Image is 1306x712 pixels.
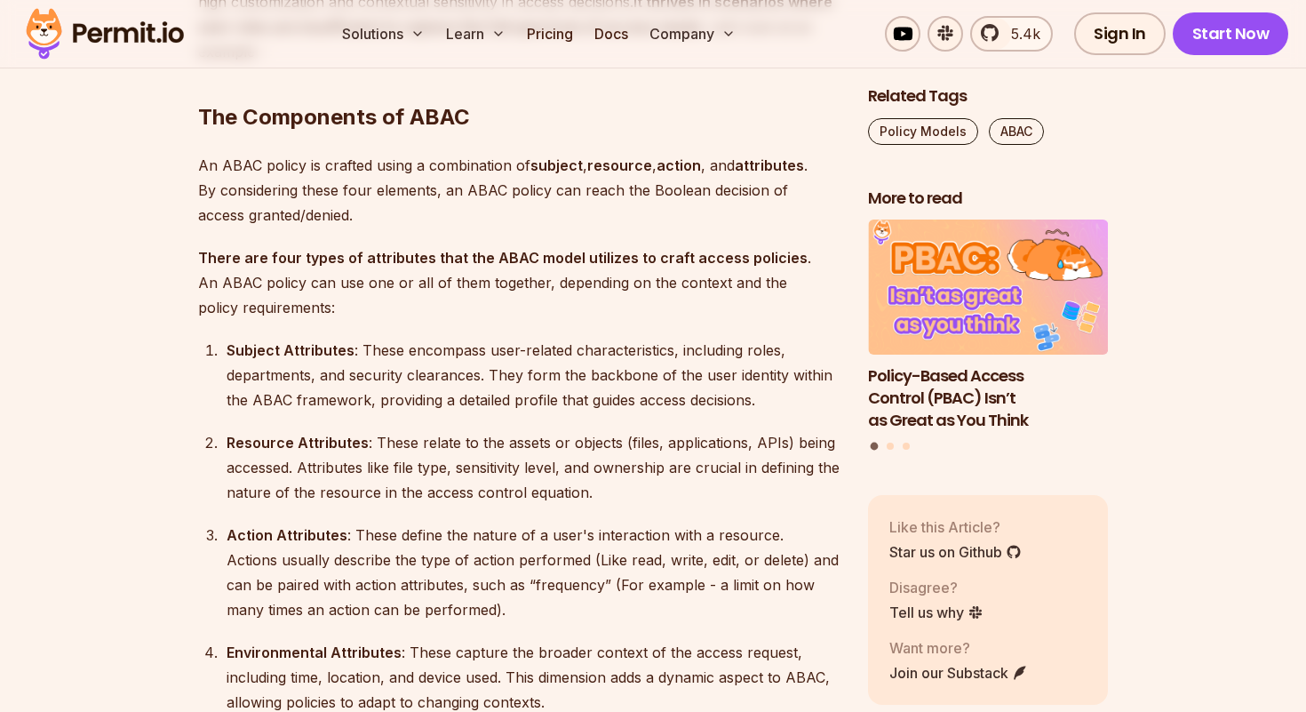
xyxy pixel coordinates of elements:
[227,430,840,505] div: : These relate to the assets or objects (files, applications, APIs) being accessed. Attributes li...
[198,153,840,228] p: An ABAC policy is crafted using a combination of , , , and . By considering these four elements, ...
[970,16,1053,52] a: 5.4k
[868,85,1108,108] h2: Related Tags
[871,443,879,451] button: Go to slide 1
[227,338,840,412] div: : These encompass user-related characteristics, including roles, departments, and security cleara...
[227,434,369,452] strong: Resource Attributes
[887,443,894,450] button: Go to slide 2
[335,16,432,52] button: Solutions
[227,523,840,622] div: : These define the nature of a user's interaction with a resource. Actions usually describe the t...
[520,16,580,52] a: Pricing
[198,249,808,267] strong: There are four types of attributes that the ABAC model utilizes to craft access policies
[889,577,983,598] p: Disagree?
[903,443,910,450] button: Go to slide 3
[868,220,1108,356] img: Policy-Based Access Control (PBAC) Isn’t as Great as You Think
[868,365,1108,431] h3: Policy-Based Access Control (PBAC) Isn’t as Great as You Think
[587,156,652,174] strong: resource
[642,16,743,52] button: Company
[889,516,1022,538] p: Like this Article?
[1173,12,1289,55] a: Start Now
[198,245,840,320] p: . An ABAC policy can use one or all of them together, depending on the context and the policy req...
[889,637,1028,659] p: Want more?
[889,662,1028,684] a: Join our Substack
[18,4,192,64] img: Permit logo
[868,118,978,145] a: Policy Models
[889,541,1022,563] a: Star us on Github
[439,16,513,52] button: Learn
[227,526,347,544] strong: Action Attributes
[1074,12,1166,55] a: Sign In
[868,220,1108,453] div: Posts
[868,188,1108,210] h2: More to read
[989,118,1044,145] a: ABAC
[868,220,1108,432] li: 1 of 3
[735,156,804,174] strong: attributes
[530,156,583,174] strong: subject
[657,156,701,174] strong: action
[198,32,840,132] h2: The Components of ABAC
[227,341,354,359] strong: Subject Attributes
[587,16,635,52] a: Docs
[889,602,983,623] a: Tell us why
[1000,23,1040,44] span: 5.4k
[227,644,402,661] strong: Environmental Attributes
